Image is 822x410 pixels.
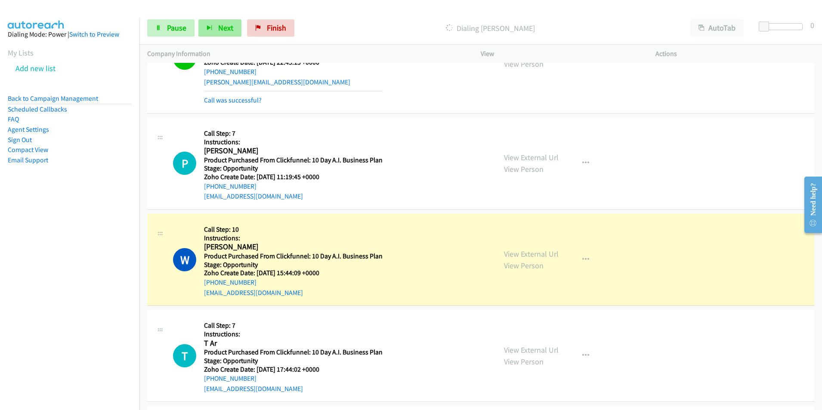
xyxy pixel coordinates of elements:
a: FAQ [8,115,19,123]
a: My Lists [8,48,34,58]
p: View [481,49,640,59]
span: Pause [167,23,186,33]
button: Next [198,19,241,37]
h1: T [173,344,196,367]
a: [PHONE_NUMBER] [204,182,256,190]
h5: Call Step: 7 [204,321,383,330]
a: View External Url [504,152,559,162]
a: [PHONE_NUMBER] [204,68,256,76]
div: 0 [810,19,814,31]
a: [EMAIL_ADDRESS][DOMAIN_NAME] [204,192,303,200]
p: Actions [655,49,815,59]
h5: Product Purchased From Clickfunnel: 10 Day A.I. Business Plan [204,348,383,357]
a: Compact View [8,146,48,154]
a: View Person [504,59,544,69]
a: Sign Out [8,136,32,144]
span: Next [218,23,233,33]
h1: P [173,152,196,175]
h5: Zoho Create Date: [DATE] 22:45:15 +0000 [204,58,383,67]
h2: [PERSON_NAME] [204,146,380,156]
p: Company Information [147,49,465,59]
h5: Zoho Create Date: [DATE] 17:44:02 +0000 [204,365,383,374]
a: Email Support [8,156,48,164]
a: [EMAIL_ADDRESS][DOMAIN_NAME] [204,289,303,297]
a: View External Url [504,345,559,355]
div: Delay between calls (in seconds) [763,23,803,30]
a: Add new list [15,63,56,73]
a: View Person [504,357,544,367]
div: The call is yet to be attempted [173,344,196,367]
a: View Person [504,164,544,174]
h5: Zoho Create Date: [DATE] 11:19:45 +0000 [204,173,383,181]
a: View External Url [504,249,559,259]
button: AutoTab [690,19,744,37]
h5: Call Step: 7 [204,129,383,138]
a: [PERSON_NAME][EMAIL_ADDRESS][DOMAIN_NAME] [204,78,350,86]
h5: Stage: Opportunity [204,261,383,269]
a: [PHONE_NUMBER] [204,278,256,286]
h1: W [173,248,196,271]
div: The call is yet to be attempted [173,152,196,175]
span: Finish [267,23,286,33]
p: Dialing [PERSON_NAME] [306,22,675,34]
a: [EMAIL_ADDRESS][DOMAIN_NAME] [204,385,303,393]
h5: Call Step: 10 [204,225,383,234]
h5: Instructions: [204,138,383,146]
h5: Product Purchased From Clickfunnel: 10 Day A.I. Business Plan [204,252,383,261]
a: Scheduled Callbacks [8,105,67,113]
h5: Instructions: [204,330,383,339]
a: Switch to Preview [69,30,119,38]
a: Pause [147,19,195,37]
a: Call was successful? [204,96,262,104]
h5: Stage: Opportunity [204,357,383,365]
div: Dialing Mode: Power | [8,29,132,40]
a: Finish [247,19,294,37]
a: Back to Campaign Management [8,94,98,102]
a: [PHONE_NUMBER] [204,374,256,382]
iframe: Resource Center [797,171,822,239]
h5: Zoho Create Date: [DATE] 15:44:09 +0000 [204,269,383,277]
h2: [PERSON_NAME] [204,242,380,252]
h5: Instructions: [204,234,383,242]
a: Agent Settings [8,125,49,134]
h5: Stage: Opportunity [204,164,383,173]
a: View Person [504,261,544,270]
h2: T Ar [204,339,380,348]
h5: Product Purchased From Clickfunnel: 10 Day A.I. Business Plan [204,156,383,165]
